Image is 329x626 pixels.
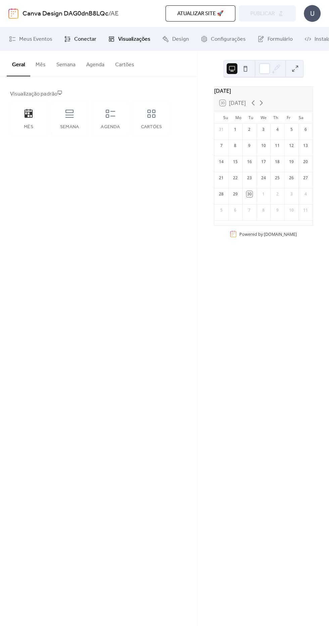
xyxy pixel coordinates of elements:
[260,126,266,133] div: 3
[282,111,294,123] div: Fr
[288,143,294,149] div: 12
[302,159,309,165] div: 20
[274,126,280,133] div: 4
[22,7,108,20] a: Canva Design DAG0dnB8LQc
[260,143,266,149] div: 10
[302,126,309,133] div: 6
[304,5,321,22] div: U
[288,159,294,165] div: 19
[218,159,224,165] div: 14
[260,159,266,165] div: 17
[30,51,51,76] button: Mês
[260,191,266,197] div: 1
[239,231,297,237] div: Powered by
[302,207,309,213] div: 11
[246,143,252,149] div: 9
[260,175,266,181] div: 24
[8,8,18,19] img: logo
[118,35,150,43] span: Visualizações
[260,207,266,213] div: 8
[288,191,294,197] div: 3
[252,30,298,48] a: Formulário
[10,90,186,98] div: Visualização padrão
[246,159,252,165] div: 16
[232,191,238,197] div: 29
[232,175,238,181] div: 22
[218,191,224,197] div: 28
[196,30,251,48] a: Configurações
[274,175,280,181] div: 25
[274,191,280,197] div: 2
[288,175,294,181] div: 26
[268,35,293,43] span: Formulário
[177,10,224,18] span: Atualizar site 🚀
[108,7,110,20] b: /
[232,143,238,149] div: 8
[74,35,96,43] span: Conectar
[246,175,252,181] div: 23
[17,124,40,130] div: Mês
[302,191,309,197] div: 4
[166,5,235,22] button: Atualizar site 🚀
[270,111,282,123] div: Th
[218,175,224,181] div: 21
[110,7,119,20] b: AE
[19,35,52,43] span: Meus Eventos
[59,30,101,48] a: Conectar
[58,124,81,130] div: Semana
[288,207,294,213] div: 10
[246,191,252,197] div: 30
[220,111,232,123] div: Su
[214,87,313,95] div: [DATE]
[157,30,194,48] a: Design
[172,35,189,43] span: Design
[232,207,238,213] div: 6
[81,51,110,76] button: Agenda
[232,159,238,165] div: 15
[274,159,280,165] div: 18
[110,51,140,76] button: Cartões
[246,207,252,213] div: 7
[288,126,294,133] div: 5
[211,35,246,43] span: Configurações
[232,126,238,133] div: 1
[218,207,224,213] div: 5
[257,111,270,123] div: We
[7,51,30,76] button: Geral
[302,143,309,149] div: 13
[51,51,81,76] button: Semana
[4,30,57,48] a: Meus Eventos
[295,111,307,123] div: Sa
[103,30,155,48] a: Visualizações
[218,126,224,133] div: 31
[99,124,122,130] div: Agenda
[232,111,244,123] div: Mo
[274,207,280,213] div: 9
[302,175,309,181] div: 27
[218,143,224,149] div: 7
[264,231,297,237] a: [DOMAIN_NAME]
[246,126,252,133] div: 2
[140,124,163,130] div: Cartões
[245,111,257,123] div: Tu
[274,143,280,149] div: 11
